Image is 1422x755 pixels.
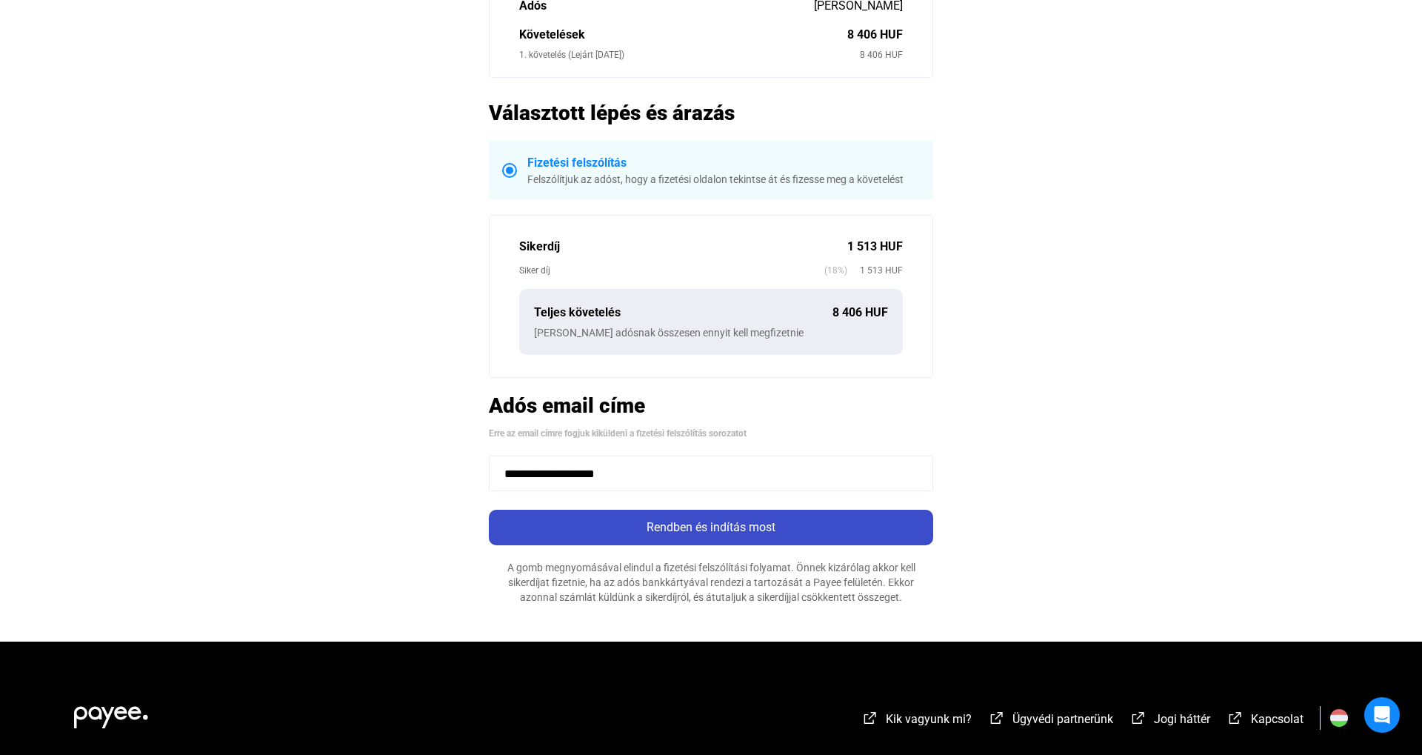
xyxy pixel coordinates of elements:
[847,263,903,278] span: 1 513 HUF
[988,714,1113,728] a: external-link-whiteÜgyvédi partnerünk
[489,393,933,419] h2: Adós email címe
[1251,712,1303,726] span: Kapcsolat
[519,238,847,256] div: Sikerdíj
[861,711,879,725] img: external-link-white
[988,711,1006,725] img: external-link-white
[527,154,920,172] div: Fizetési felszólítás
[534,325,888,340] div: [PERSON_NAME] adósnak összesen ennyit kell megfizetnie
[1129,714,1210,728] a: external-link-whiteJogi háttér
[74,698,148,728] img: white-payee-white-dot.svg
[847,26,903,44] div: 8 406 HUF
[489,100,933,126] h2: Választott lépés és árazás
[1129,711,1147,725] img: external-link-white
[493,519,929,536] div: Rendben és indítás most
[1012,712,1113,726] span: Ügyvédi partnerünk
[527,172,920,187] div: Felszólítjuk az adóst, hogy a fizetési oldalon tekintse át és fizesse meg a követelést
[519,26,847,44] div: Követelések
[824,263,847,278] span: (18%)
[534,304,832,322] div: Teljes követelés
[519,263,824,278] div: Siker díj
[1364,697,1400,733] div: Open Intercom Messenger
[860,47,903,62] div: 8 406 HUF
[1226,714,1303,728] a: external-link-whiteKapcsolat
[489,426,933,441] div: Erre az email címre fogjuk kiküldeni a fizetési felszólítás sorozatot
[519,47,860,62] div: 1. követelés (Lejárt [DATE])
[1330,709,1348,727] img: HU.svg
[847,238,903,256] div: 1 513 HUF
[1226,711,1244,725] img: external-link-white
[861,714,972,728] a: external-link-whiteKik vagyunk mi?
[886,712,972,726] span: Kik vagyunk mi?
[1154,712,1210,726] span: Jogi háttér
[489,510,933,545] button: Rendben és indítás most
[832,304,888,322] div: 8 406 HUF
[489,560,933,605] div: A gomb megnyomásával elindul a fizetési felszólítási folyamat. Önnek kizárólag akkor kell sikerdí...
